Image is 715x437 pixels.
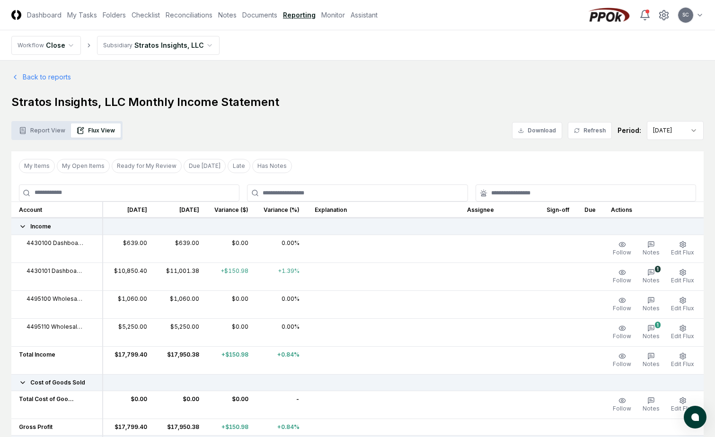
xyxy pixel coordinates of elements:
[30,378,85,387] span: Cost of Goods Sold
[103,41,132,50] div: Subsidiary
[11,72,71,82] a: Back to reports
[155,290,207,318] td: $1,060.00
[103,235,155,262] td: $639.00
[207,201,256,218] th: Variance ($)
[19,423,53,431] span: Gross Profit
[283,10,316,20] a: Reporting
[155,235,207,262] td: $639.00
[155,346,207,374] td: $17,950.38
[103,290,155,318] td: $1,060.00
[184,159,226,173] button: Due Today
[207,262,256,290] td: +$150.98
[603,201,704,218] th: Actions
[611,350,633,370] button: Follow
[207,419,256,435] td: +$150.98
[19,395,76,403] span: Total Cost of Goods Sold
[155,201,207,218] th: [DATE]
[207,391,256,419] td: $0.00
[684,406,706,428] button: atlas-launcher
[228,159,250,173] button: Late
[13,123,71,138] button: Report View
[155,262,207,290] td: $11,001.38
[242,10,277,20] a: Documents
[321,10,345,20] a: Monitor
[671,360,694,367] span: Edit Flux
[669,239,696,259] button: Edit Flux
[30,222,51,231] span: Income
[613,249,631,256] span: Follow
[677,7,694,24] button: SC
[613,360,631,367] span: Follow
[19,350,55,359] span: Total Income
[256,235,307,262] td: 0.00%
[67,10,97,20] a: My Tasks
[641,395,662,415] button: Notes
[166,10,212,20] a: Reconciliations
[207,346,256,374] td: +$150.98
[155,419,207,435] td: $17,950.38
[252,159,292,173] button: Has Notes
[103,10,126,20] a: Folders
[103,391,155,419] td: $0.00
[613,332,631,340] span: Follow
[132,10,160,20] a: Checklist
[103,346,155,374] td: $17,799.40
[307,201,459,218] th: Explanation
[11,95,704,110] h1: Stratos Insights, LLC Monthly Income Statement
[155,391,207,419] td: $0.00
[103,419,155,435] td: $17,799.40
[671,277,694,284] span: Edit Flux
[256,262,307,290] td: +1.39%
[207,290,256,318] td: $0.00
[671,405,694,412] span: Edit Flux
[669,323,696,342] button: Edit Flux
[669,350,696,370] button: Edit Flux
[613,405,631,412] span: Follow
[256,290,307,318] td: 0.00%
[103,318,155,346] td: $5,250.00
[26,295,83,303] span: 4495100 Wholesaler Performance Monitor
[655,322,661,328] div: 1
[512,122,562,139] button: Download
[568,122,612,139] button: Refresh
[351,10,378,20] a: Assistant
[643,249,660,256] span: Notes
[57,159,110,173] button: My Open Items
[112,159,182,173] button: Ready for My Review
[26,267,83,275] span: 4430101 Dashboard Suite - Revenue Share
[641,323,662,342] button: 1Notes
[586,8,632,23] img: PPOk logo
[256,391,307,419] td: -
[613,277,631,284] span: Follow
[655,266,661,272] div: 1
[641,295,662,315] button: Notes
[671,249,694,256] span: Edit Flux
[103,201,155,218] th: [DATE]
[643,360,660,367] span: Notes
[671,332,694,340] span: Edit Flux
[155,318,207,346] td: $5,250.00
[669,395,696,415] button: Edit Flux
[207,235,256,262] td: $0.00
[641,239,662,259] button: Notes
[459,201,539,218] th: Assignee
[256,318,307,346] td: 0.00%
[539,201,577,218] th: Sign-off
[11,36,220,55] nav: breadcrumb
[19,159,55,173] button: My Items
[18,41,44,50] div: Workflow
[669,267,696,287] button: Edit Flux
[611,395,633,415] button: Follow
[669,295,696,315] button: Edit Flux
[11,201,103,218] th: Account
[611,295,633,315] button: Follow
[71,123,121,138] button: Flux View
[641,267,662,287] button: 1Notes
[641,350,662,370] button: Notes
[611,239,633,259] button: Follow
[643,305,660,312] span: Notes
[26,239,83,247] span: 4430100 Dashboard Suite
[611,323,633,342] button: Follow
[613,305,631,312] span: Follow
[671,305,694,312] span: Edit Flux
